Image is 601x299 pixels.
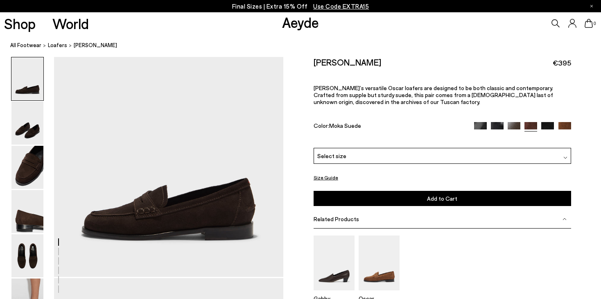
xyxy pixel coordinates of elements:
[232,1,369,11] p: Final Sizes | Extra 15% Off
[593,21,597,26] span: 0
[314,85,553,106] span: [PERSON_NAME]’s versatile Oscar loafers are designed to be both classic and contemporary. Crafted...
[74,41,117,50] span: [PERSON_NAME]
[314,191,571,206] button: Add to Cart
[427,195,457,202] span: Add to Cart
[48,42,67,48] span: Loafers
[10,41,41,50] a: All Footwear
[314,236,355,290] img: Gabby Almond-Toe Loafers
[10,34,601,57] nav: breadcrumb
[563,217,567,221] img: svg%3E
[359,236,400,290] img: Oscar Suede Loafers
[314,122,466,131] div: Color:
[563,156,567,160] img: svg%3E
[282,14,319,31] a: Aeyde
[11,234,43,277] img: Oscar Suede Loafers - Image 5
[553,58,571,68] span: €395
[314,216,359,223] span: Related Products
[11,57,43,100] img: Oscar Suede Loafers - Image 1
[11,146,43,189] img: Oscar Suede Loafers - Image 3
[4,16,36,31] a: Shop
[585,19,593,28] a: 0
[48,41,67,50] a: Loafers
[317,152,346,161] span: Select size
[314,172,338,183] button: Size Guide
[329,122,361,129] span: Moka Suede
[11,102,43,145] img: Oscar Suede Loafers - Image 2
[313,2,369,10] span: Navigate to /collections/ss25-final-sizes
[314,57,381,67] h2: [PERSON_NAME]
[11,190,43,233] img: Oscar Suede Loafers - Image 4
[52,16,89,31] a: World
